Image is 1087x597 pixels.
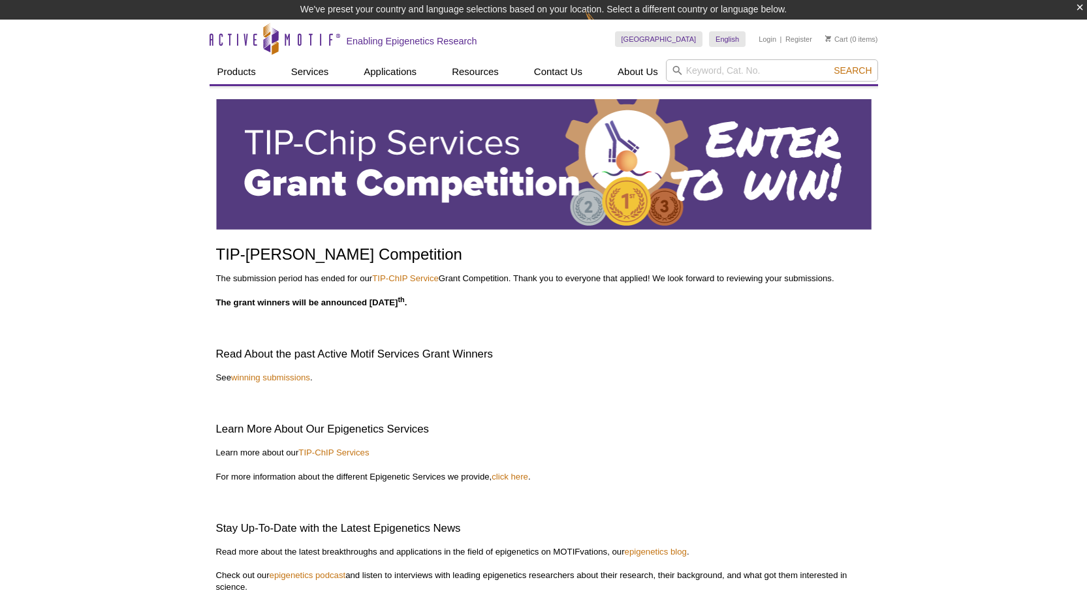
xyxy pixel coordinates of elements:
[834,65,872,76] span: Search
[585,10,620,40] img: Change Here
[709,31,746,47] a: English
[216,346,872,362] h2: Read About the past Active Motif Services Grant Winners
[825,35,831,42] img: Your Cart
[610,59,666,84] a: About Us
[270,570,346,580] a: epigenetics podcast
[830,65,875,76] button: Search
[780,31,782,47] li: |
[347,35,477,47] h2: Enabling Epigenetics Research
[216,298,407,307] strong: The grant winners will be announced [DATE] .
[216,246,872,265] h1: TIP-[PERSON_NAME] Competition
[666,59,878,82] input: Keyword, Cat. No.
[216,521,872,536] h2: Stay Up-To-Date with the Latest Epigenetics News
[625,547,687,557] a: epigenetics blog
[825,31,878,47] li: (0 items)
[825,35,848,44] a: Cart
[216,546,872,593] p: Read more about the latest breakthroughs and applications in the field of epigenetics on MOTIFvat...
[283,59,337,84] a: Services
[298,448,369,457] a: TIP-ChIP Services
[216,447,872,459] p: Learn more about our
[785,35,812,44] a: Register
[444,59,507,84] a: Resources
[231,373,310,382] a: winning submissions
[216,372,872,384] p: See .
[492,472,528,482] a: click here
[216,471,872,483] p: For more information about the different Epigenetic Services we provide, .
[216,273,872,284] p: The submission period has ended for our Grant Competition. Thank you to everyone that applied! We...
[216,99,872,230] img: Active Motif TIP-ChIP Services Grant Competition
[615,31,703,47] a: [GEOGRAPHIC_DATA]
[526,59,590,84] a: Contact Us
[372,273,439,283] a: TIP-ChIP Service
[398,296,404,303] sup: th
[356,59,424,84] a: Applications
[210,59,264,84] a: Products
[216,421,872,437] h2: Learn More About Our Epigenetics Services
[759,35,776,44] a: Login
